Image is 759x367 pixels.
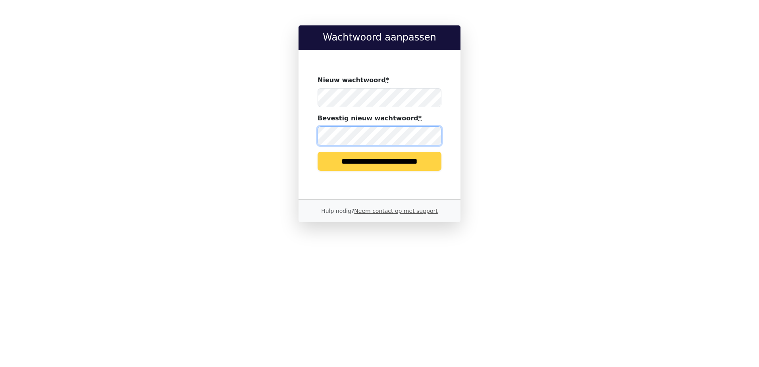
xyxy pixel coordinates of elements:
[386,76,389,84] abbr: required
[321,208,438,214] small: Hulp nodig?
[318,114,422,123] label: Bevestig nieuw wachtwoord
[418,114,422,122] abbr: required
[318,75,389,85] label: Nieuw wachtwoord
[354,208,437,214] a: Neem contact op met support
[305,32,454,43] h2: Wachtwoord aanpassen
